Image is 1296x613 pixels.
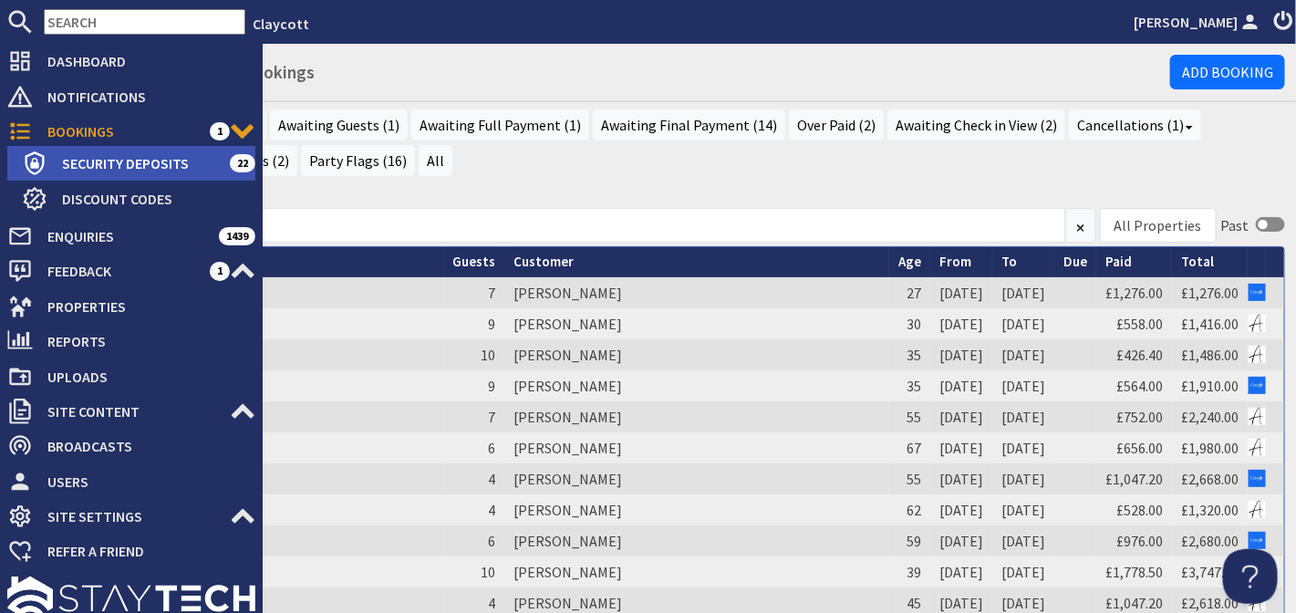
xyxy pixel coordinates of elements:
[270,109,408,140] a: Awaiting Guests (1)
[253,15,309,33] a: Claycott
[33,502,230,531] span: Site Settings
[47,184,255,213] span: Discount Codes
[1249,284,1266,301] img: Referer: Google
[504,463,889,494] td: [PERSON_NAME]
[488,284,495,302] span: 7
[1249,346,1266,363] img: Referer: Claycott
[504,370,889,401] td: [PERSON_NAME]
[930,339,992,370] td: [DATE]
[1001,253,1017,270] a: To
[889,339,930,370] td: 35
[1181,315,1239,333] a: £1,416.00
[1181,563,1239,581] a: £3,747.00
[1116,408,1163,426] a: £752.00
[1105,284,1163,302] a: £1,276.00
[210,122,230,140] span: 1
[887,109,1065,140] a: Awaiting Check in View (2)
[1105,563,1163,581] a: £1,778.50
[7,431,255,461] a: Broadcasts
[219,227,255,245] span: 1439
[889,277,930,308] td: 27
[930,556,992,587] td: [DATE]
[992,339,1054,370] td: [DATE]
[889,463,930,494] td: 55
[1105,253,1132,270] a: Paid
[1116,501,1163,519] a: £528.00
[33,222,219,251] span: Enquiries
[1181,439,1239,457] a: £1,980.00
[504,308,889,339] td: [PERSON_NAME]
[1181,377,1239,395] a: £1,910.00
[889,401,930,432] td: 55
[898,253,921,270] a: Age
[504,432,889,463] td: [PERSON_NAME]
[1249,532,1266,549] img: Referer: Google
[7,47,255,76] a: Dashboard
[889,525,930,556] td: 59
[1181,408,1239,426] a: £2,240.00
[1223,549,1278,604] iframe: Toggle Customer Support
[930,432,992,463] td: [DATE]
[1181,501,1239,519] a: £1,320.00
[1100,208,1217,243] div: Combobox
[889,432,930,463] td: 67
[7,222,255,251] a: Enquiries 1439
[889,370,930,401] td: 35
[33,47,255,76] span: Dashboard
[992,401,1054,432] td: [DATE]
[7,362,255,391] a: Uploads
[488,532,495,550] span: 6
[930,494,992,525] td: [DATE]
[504,494,889,525] td: [PERSON_NAME]
[1181,253,1214,270] a: Total
[488,439,495,457] span: 6
[488,501,495,519] span: 4
[33,117,210,146] span: Bookings
[930,308,992,339] td: [DATE]
[992,277,1054,308] td: [DATE]
[992,370,1054,401] td: [DATE]
[930,525,992,556] td: [DATE]
[33,431,255,461] span: Broadcasts
[789,109,884,140] a: Over Paid (2)
[1249,439,1266,456] img: Referer: Claycott
[22,149,255,178] a: Security Deposits 22
[230,154,255,172] span: 22
[992,556,1054,587] td: [DATE]
[452,253,495,270] a: Guests
[504,339,889,370] td: [PERSON_NAME]
[1249,408,1266,425] img: Referer: Claycott
[1116,377,1163,395] a: £564.00
[889,556,930,587] td: 39
[7,292,255,321] a: Properties
[33,536,255,566] span: Refer a Friend
[411,109,589,140] a: Awaiting Full Payment (1)
[504,401,889,432] td: [PERSON_NAME]
[7,82,255,111] a: Notifications
[488,594,495,612] span: 4
[7,327,255,356] a: Reports
[210,262,230,280] span: 1
[33,292,255,321] span: Properties
[1134,11,1263,33] a: [PERSON_NAME]
[1116,315,1163,333] a: £558.00
[992,525,1054,556] td: [DATE]
[22,184,255,213] a: Discount Codes
[1116,439,1163,457] a: £656.00
[1181,470,1239,488] a: £2,668.00
[33,327,255,356] span: Reports
[992,432,1054,463] td: [DATE]
[1105,594,1163,612] a: £1,047.20
[1220,214,1249,236] div: Past
[1115,214,1202,236] div: All Properties
[1116,532,1163,550] a: £976.00
[992,463,1054,494] td: [DATE]
[930,277,992,308] td: [DATE]
[488,377,495,395] span: 9
[44,9,245,35] input: SEARCH
[513,253,574,270] a: Customer
[992,308,1054,339] td: [DATE]
[1249,470,1266,487] img: Referer: Google
[1249,315,1266,332] img: Referer: Claycott
[488,470,495,488] span: 4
